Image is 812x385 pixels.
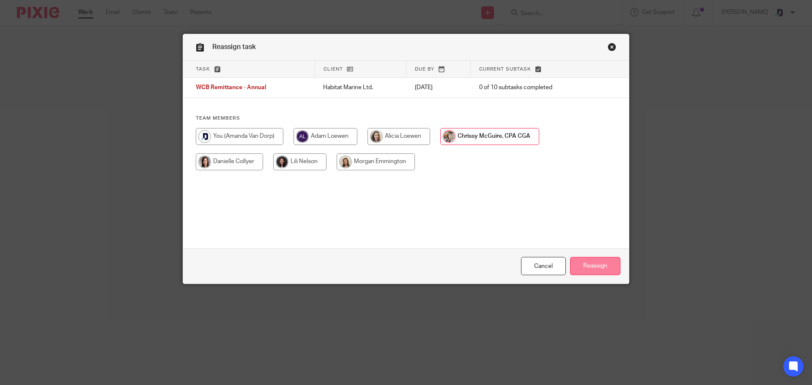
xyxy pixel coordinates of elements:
span: WCB Remittance - Annual [196,85,266,91]
span: Due by [415,67,434,71]
h4: Team members [196,115,616,122]
a: Close this dialog window [608,43,616,54]
span: Reassign task [212,44,256,50]
td: 0 of 10 subtasks completed [471,78,594,98]
span: Task [196,67,210,71]
input: Reassign [570,257,620,275]
p: Habitat Marine Ltd. [323,83,398,92]
span: Current subtask [479,67,531,71]
a: Close this dialog window [521,257,566,275]
span: Client [324,67,343,71]
p: [DATE] [415,83,462,92]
